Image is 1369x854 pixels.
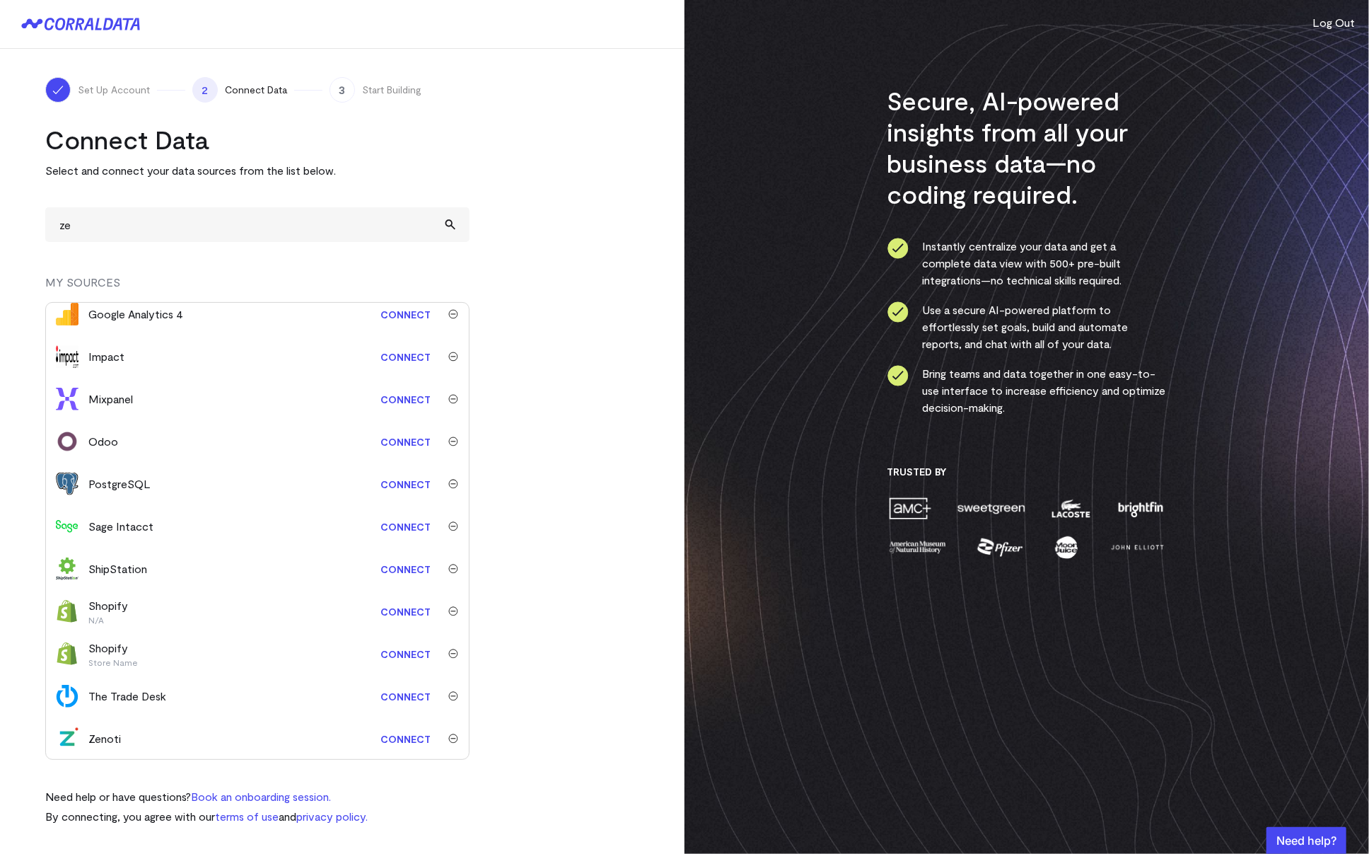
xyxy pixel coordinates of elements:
[1312,14,1355,31] button: Log Out
[448,606,458,616] img: trash-40e54a27.svg
[887,238,909,259] img: ico-check-circle-4b19435c.svg
[976,535,1025,560] img: pfizer-e137f5fc.png
[887,85,1167,209] h3: Secure, AI-powered insights from all your business data—no coding required.
[56,685,78,708] img: the_trade_desk-18782426.svg
[45,788,368,805] p: Need help or have questions?
[56,515,78,538] img: sage_intacct-9210f79a.svg
[887,365,1167,416] li: Bring teams and data together in one easy-to-use interface to increase efficiency and optimize de...
[56,558,78,580] img: shipstation-0b490974.svg
[56,388,78,410] img: mixpanel-dc8f5fa7.svg
[362,83,421,97] span: Start Building
[373,386,438,412] a: Connect
[887,238,1167,289] li: Instantly centralize your data and get a complete data view with 500+ pre-built integrations—no t...
[1115,496,1166,521] img: brightfin-a251e171.png
[887,496,933,521] img: amc-0b11a8f1.png
[88,730,121,747] div: Zenoti
[88,306,183,323] div: Google Analytics 4
[373,556,438,582] a: Connect
[373,429,438,455] a: Connect
[88,433,118,450] div: Odoo
[448,564,458,574] img: trash-40e54a27.svg
[45,162,470,179] p: Select and connect your data sources from the list below.
[215,809,279,823] a: terms of use
[56,642,78,665] img: shopify-673fa4e3.svg
[88,391,133,408] div: Mixpanel
[88,475,151,492] div: PostgreSQL
[56,727,78,750] img: zenoti-2086f9c1.png
[88,640,138,668] div: Shopify
[56,303,78,325] img: google_analytics_4-4ee20295.svg
[1052,535,1080,560] img: moon-juice-c312e729.png
[88,560,147,577] div: ShipStation
[45,124,470,155] h2: Connect Data
[88,597,128,625] div: Shopify
[56,345,78,368] img: impact-33625990.svg
[887,535,948,560] img: amnh-5afada46.png
[448,437,458,446] img: trash-40e54a27.svg
[88,518,153,535] div: Sage Intacct
[330,77,355,103] span: 3
[373,599,438,625] a: Connect
[448,734,458,744] img: trash-40e54a27.svg
[373,301,438,328] a: Connect
[51,83,65,97] img: ico-check-white-5ff98cb1.svg
[192,77,218,103] span: 2
[448,352,458,362] img: trash-40e54a27.svg
[448,394,458,404] img: trash-40e54a27.svg
[45,808,368,825] p: By connecting, you agree with our and
[887,301,1167,352] li: Use a secure AI-powered platform to effortlessly set goals, build and automate reports, and chat ...
[225,83,287,97] span: Connect Data
[448,521,458,531] img: trash-40e54a27.svg
[448,479,458,489] img: trash-40e54a27.svg
[56,430,78,453] img: odoo-0549de51.svg
[956,496,1027,521] img: sweetgreen-1d1fb32c.png
[45,274,470,302] div: MY SOURCES
[448,309,458,319] img: trash-40e54a27.svg
[887,301,909,323] img: ico-check-circle-4b19435c.svg
[88,688,166,705] div: The Trade Desk
[56,473,78,495] img: postgres-5a1a2aed.svg
[56,600,78,623] img: shopify-673fa4e3.svg
[45,207,470,242] input: Search and add other data sources
[448,691,458,701] img: trash-40e54a27.svg
[373,641,438,667] a: Connect
[88,348,124,365] div: Impact
[78,83,150,97] span: Set Up Account
[373,471,438,497] a: Connect
[373,514,438,540] a: Connect
[373,726,438,752] a: Connect
[88,614,128,625] p: N/A
[1109,535,1166,560] img: john-elliott-25751c40.png
[887,466,1167,478] h3: Trusted By
[1050,496,1092,521] img: lacoste-7a6b0538.png
[88,657,138,668] p: Store Name
[887,365,909,386] img: ico-check-circle-4b19435c.svg
[373,344,438,370] a: Connect
[191,790,331,803] a: Book an onboarding session.
[296,809,368,823] a: privacy policy.
[373,683,438,710] a: Connect
[448,649,458,659] img: trash-40e54a27.svg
